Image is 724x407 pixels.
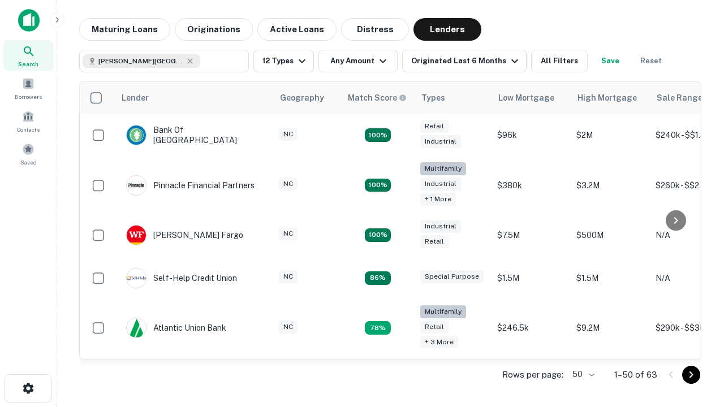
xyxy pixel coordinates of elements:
[420,177,461,190] div: Industrial
[614,368,657,382] p: 1–50 of 63
[571,114,650,157] td: $2M
[20,158,37,167] span: Saved
[657,91,703,105] div: Sale Range
[420,193,456,206] div: + 1 more
[492,82,571,114] th: Low Mortgage
[420,270,484,283] div: Special Purpose
[3,40,53,71] a: Search
[420,336,458,349] div: + 3 more
[492,300,571,357] td: $246.5k
[633,50,669,72] button: Reset
[571,82,650,114] th: High Mortgage
[115,82,273,114] th: Lender
[18,59,38,68] span: Search
[420,220,461,233] div: Industrial
[420,305,466,318] div: Multifamily
[127,318,146,337] img: picture
[492,114,571,157] td: $96k
[365,321,391,335] div: Matching Properties: 10, hasApolloMatch: undefined
[122,91,149,105] div: Lender
[3,138,53,169] a: Saved
[279,128,298,141] div: NC
[411,54,522,68] div: Originated Last 6 Months
[571,257,650,300] td: $1.5M
[578,91,637,105] div: High Mortgage
[279,227,298,240] div: NC
[318,50,398,72] button: Any Amount
[667,280,724,335] iframe: Chat Widget
[420,135,461,148] div: Industrial
[127,226,146,245] img: picture
[348,92,404,104] h6: Match Score
[127,269,146,288] img: picture
[365,128,391,142] div: Matching Properties: 15, hasApolloMatch: undefined
[257,18,337,41] button: Active Loans
[3,73,53,103] a: Borrowers
[279,177,298,190] div: NC
[175,18,253,41] button: Originations
[348,92,407,104] div: Capitalize uses an advanced AI algorithm to match your search with the best lender. The match sco...
[592,50,628,72] button: Save your search to get updates of matches that match your search criteria.
[127,125,146,145] img: picture
[531,50,588,72] button: All Filters
[365,228,391,242] div: Matching Properties: 14, hasApolloMatch: undefined
[126,175,255,196] div: Pinnacle Financial Partners
[420,321,449,334] div: Retail
[280,91,324,105] div: Geography
[415,82,492,114] th: Types
[682,366,700,384] button: Go to next page
[568,366,596,383] div: 50
[492,157,571,214] td: $380k
[492,214,571,257] td: $7.5M
[15,92,42,101] span: Borrowers
[126,318,226,338] div: Atlantic Union Bank
[126,225,243,245] div: [PERSON_NAME] Fargo
[502,368,563,382] p: Rows per page:
[273,82,341,114] th: Geography
[126,125,262,145] div: Bank Of [GEOGRAPHIC_DATA]
[571,300,650,357] td: $9.2M
[18,9,40,32] img: capitalize-icon.png
[3,106,53,136] a: Contacts
[17,125,40,134] span: Contacts
[279,321,298,334] div: NC
[126,268,237,288] div: Self-help Credit Union
[253,50,314,72] button: 12 Types
[413,18,481,41] button: Lenders
[341,18,409,41] button: Distress
[279,270,298,283] div: NC
[420,235,449,248] div: Retail
[420,162,466,175] div: Multifamily
[98,56,183,66] span: [PERSON_NAME][GEOGRAPHIC_DATA], [GEOGRAPHIC_DATA]
[420,120,449,133] div: Retail
[127,176,146,195] img: picture
[365,179,391,192] div: Matching Properties: 23, hasApolloMatch: undefined
[402,50,527,72] button: Originated Last 6 Months
[421,91,445,105] div: Types
[79,18,170,41] button: Maturing Loans
[492,257,571,300] td: $1.5M
[498,91,554,105] div: Low Mortgage
[365,271,391,285] div: Matching Properties: 11, hasApolloMatch: undefined
[341,82,415,114] th: Capitalize uses an advanced AI algorithm to match your search with the best lender. The match sco...
[571,157,650,214] td: $3.2M
[571,214,650,257] td: $500M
